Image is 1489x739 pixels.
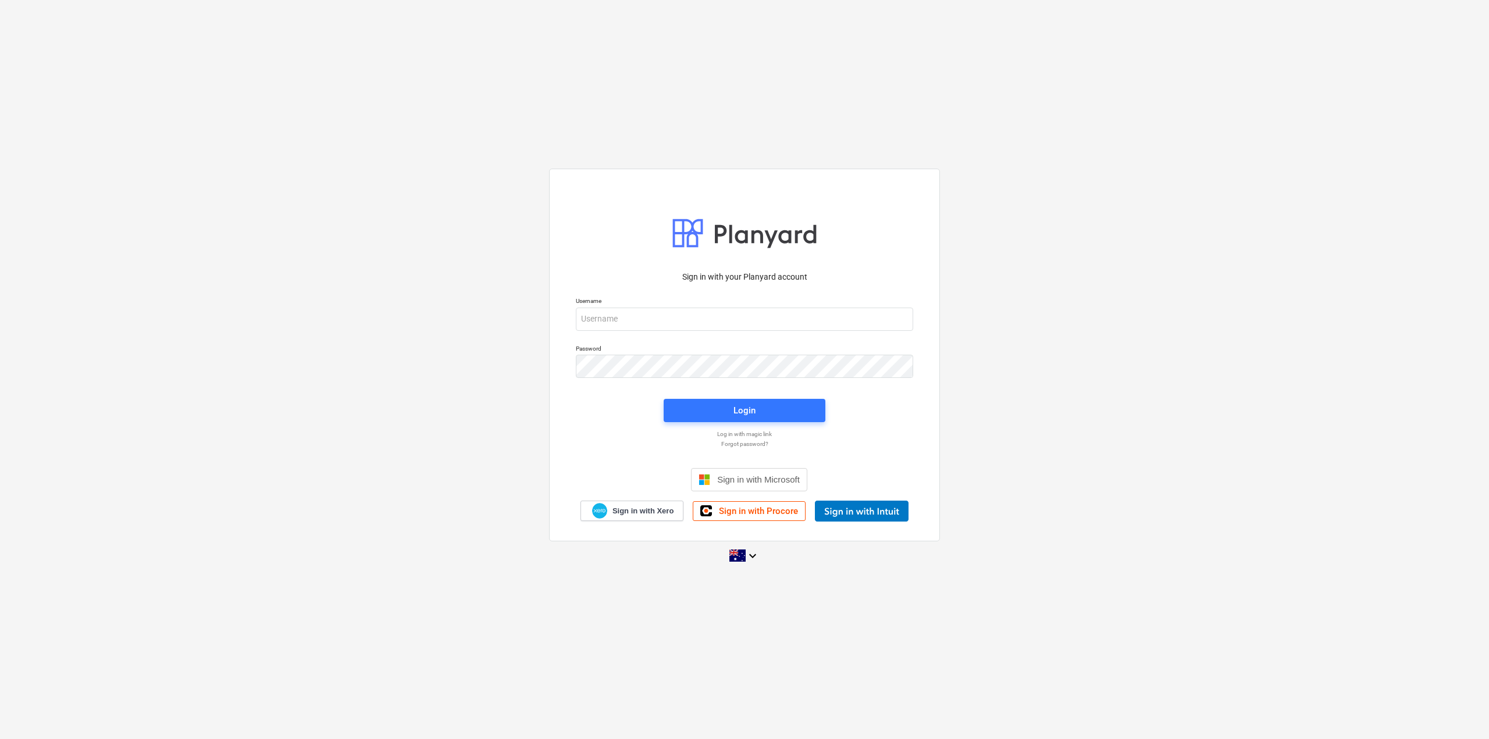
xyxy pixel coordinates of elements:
a: Sign in with Xero [580,501,684,521]
a: Log in with magic link [570,430,919,438]
img: Xero logo [592,503,607,519]
div: Login [733,403,756,418]
span: Sign in with Procore [719,506,798,516]
span: Sign in with Xero [612,506,674,516]
p: Username [576,297,913,307]
p: Sign in with your Planyard account [576,271,913,283]
p: Password [576,345,913,355]
img: Microsoft logo [699,474,710,485]
a: Forgot password? [570,440,919,448]
span: Sign in with Microsoft [717,474,800,484]
input: Username [576,308,913,331]
button: Login [664,399,825,422]
i: keyboard_arrow_down [746,549,760,563]
a: Sign in with Procore [693,501,806,521]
